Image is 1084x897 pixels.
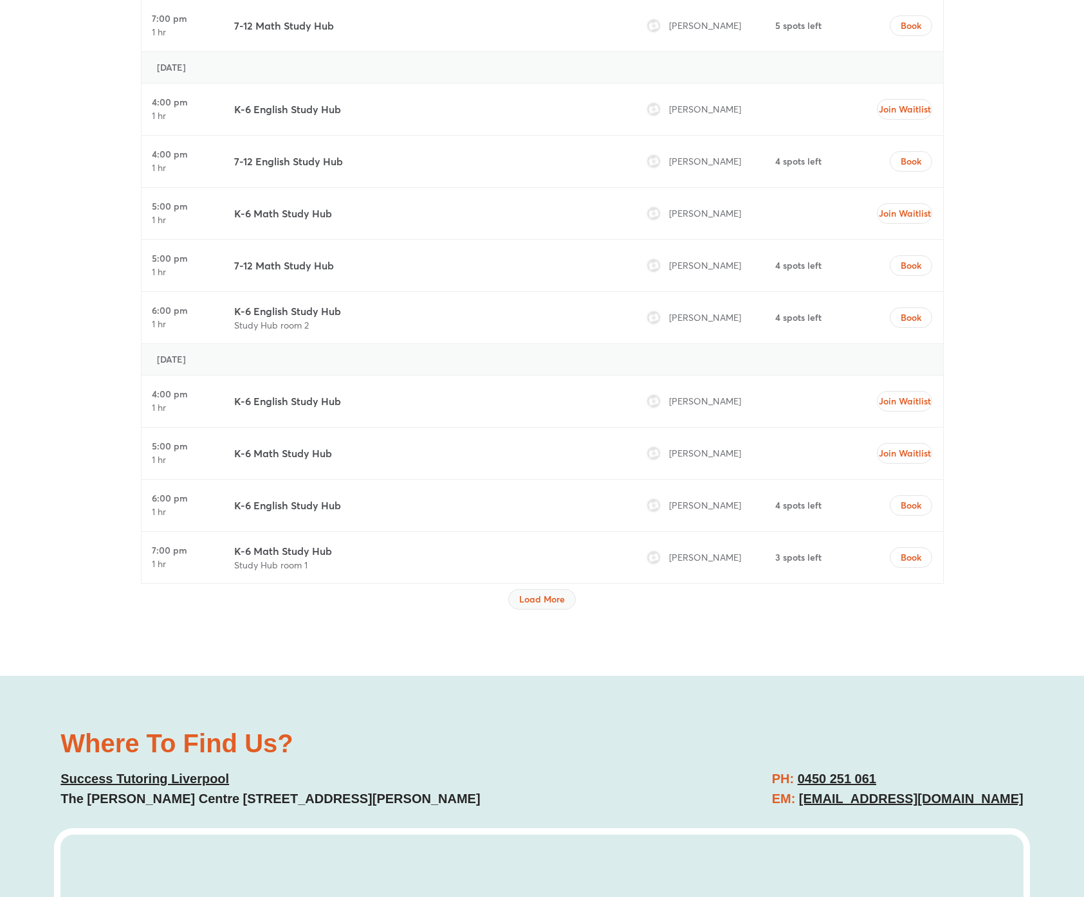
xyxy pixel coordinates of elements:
[60,730,529,756] h2: Where To Find Us?
[863,752,1084,897] iframe: Chat Widget
[799,792,1024,806] a: [EMAIL_ADDRESS][DOMAIN_NAME]
[772,772,794,786] span: PH:
[772,792,796,806] span: EM:
[798,772,876,786] a: 0450 251 061
[60,772,480,806] a: Success Tutoring LiverpoolThe [PERSON_NAME] Centre [STREET_ADDRESS][PERSON_NAME]
[60,772,229,786] u: Success Tutoring Liverpool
